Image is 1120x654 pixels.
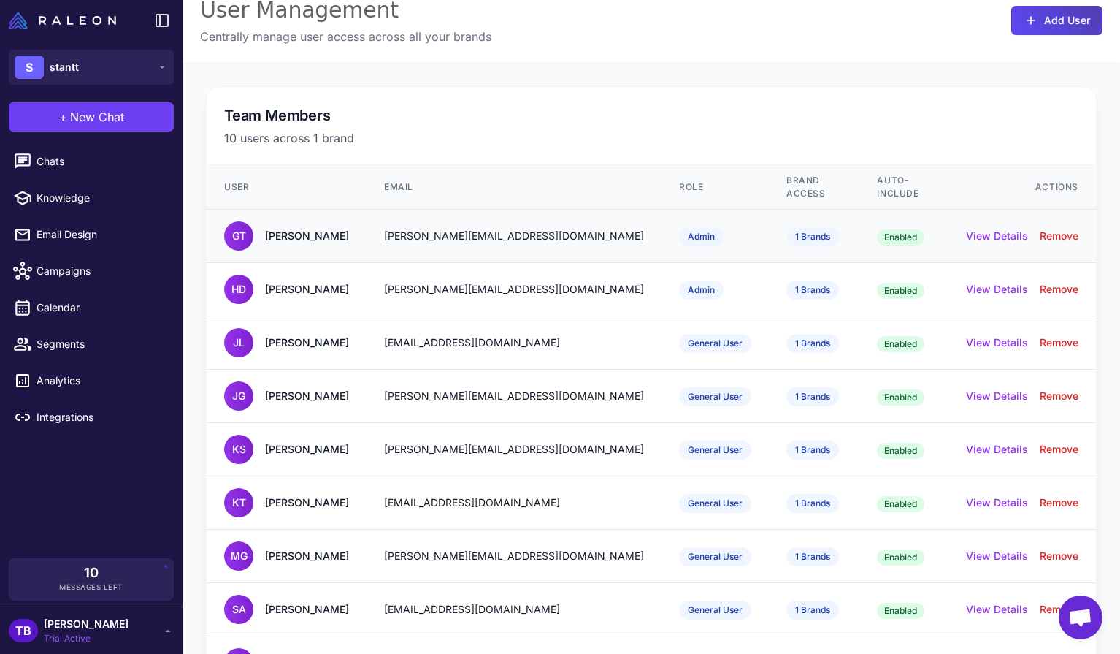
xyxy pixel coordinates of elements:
[265,495,349,511] div: [PERSON_NAME]
[966,548,1028,564] button: View Details
[9,102,174,132] button: +New Chat
[6,219,177,250] a: Email Design
[224,381,253,411] div: JG
[37,373,165,389] span: Analytics
[384,388,644,404] div: [PERSON_NAME][EMAIL_ADDRESS][DOMAIN_NAME]
[1040,281,1078,297] button: Remove
[44,632,129,645] span: Trial Active
[1040,495,1078,511] button: Remove
[786,494,839,513] span: 1 Brands
[367,165,661,210] th: Email
[200,28,491,45] p: Centrally manage user access across all your brands
[37,263,165,279] span: Campaigns
[786,227,839,246] span: 1 Brands
[265,335,349,351] div: [PERSON_NAME]
[877,603,924,619] span: Enabled
[84,566,99,579] span: 10
[786,441,839,460] span: 1 Brands
[786,281,839,300] span: 1 Brands
[384,548,644,564] div: [PERSON_NAME][EMAIL_ADDRESS][DOMAIN_NAME]
[786,547,839,566] span: 1 Brands
[877,550,924,566] span: Enabled
[6,183,177,213] a: Knowledge
[9,619,38,642] div: TB
[384,335,644,351] div: [EMAIL_ADDRESS][DOMAIN_NAME]
[877,496,924,512] span: Enabled
[679,227,724,246] span: Admin
[786,334,839,353] span: 1 Brands
[679,334,751,353] span: General User
[6,402,177,433] a: Integrations
[1040,335,1078,351] button: Remove
[59,582,123,593] span: Messages Left
[966,495,1028,511] button: View Details
[877,283,924,299] span: Enabled
[37,153,165,170] span: Chats
[70,108,124,126] span: New Chat
[224,488,253,517] div: KT
[9,12,122,29] a: Raleon Logo
[966,281,1028,297] button: View Details
[877,443,924,459] span: Enabled
[9,50,174,85] button: Sstantt
[384,281,644,297] div: [PERSON_NAME][EMAIL_ADDRESS][DOMAIN_NAME]
[679,387,751,406] span: General User
[265,548,349,564] div: [PERSON_NAME]
[37,227,165,243] span: Email Design
[769,165,859,210] th: Brand Access
[207,165,367,210] th: User
[9,12,116,29] img: Raleon Logo
[1040,228,1078,244] button: Remove
[6,329,177,360] a: Segments
[877,389,924,406] span: Enabled
[44,616,129,632] span: [PERSON_NAME]
[384,441,644,457] div: [PERSON_NAME][EMAIL_ADDRESS][DOMAIN_NAME]
[1040,388,1078,404] button: Remove
[661,165,769,210] th: Role
[37,190,165,206] span: Knowledge
[1011,6,1102,35] button: Add User
[37,300,165,316] span: Calendar
[679,547,751,566] span: General User
[384,228,644,244] div: [PERSON_NAME][EMAIL_ADDRESS][DOMAIN_NAME]
[224,435,253,464] div: KS
[679,281,724,300] span: Admin
[265,441,349,457] div: [PERSON_NAME]
[224,275,253,304] div: HD
[877,229,924,246] span: Enabled
[6,256,177,286] a: Campaigns
[859,165,948,210] th: Auto-Include
[1040,441,1078,457] button: Remove
[37,336,165,352] span: Segments
[224,328,253,357] div: JL
[966,228,1028,244] button: View Details
[384,495,644,511] div: [EMAIL_ADDRESS][DOMAIN_NAME]
[679,441,751,460] span: General User
[786,601,839,620] span: 1 Brands
[948,165,1096,210] th: Actions
[384,601,644,617] div: [EMAIL_ADDRESS][DOMAIN_NAME]
[1059,596,1102,639] div: Open chat
[15,56,44,79] div: S
[265,388,349,404] div: [PERSON_NAME]
[224,595,253,624] div: SA
[6,292,177,323] a: Calendar
[966,388,1028,404] button: View Details
[966,601,1028,617] button: View Details
[966,335,1028,351] button: View Details
[679,494,751,513] span: General User
[37,409,165,425] span: Integrations
[224,541,253,571] div: MG
[877,336,924,352] span: Enabled
[224,104,1078,126] h2: Team Members
[6,146,177,177] a: Chats
[265,601,349,617] div: [PERSON_NAME]
[265,228,349,244] div: [PERSON_NAME]
[1040,548,1078,564] button: Remove
[50,59,79,75] span: stantt
[966,441,1028,457] button: View Details
[1040,601,1078,617] button: Remove
[59,108,67,126] span: +
[224,221,253,251] div: GT
[786,387,839,406] span: 1 Brands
